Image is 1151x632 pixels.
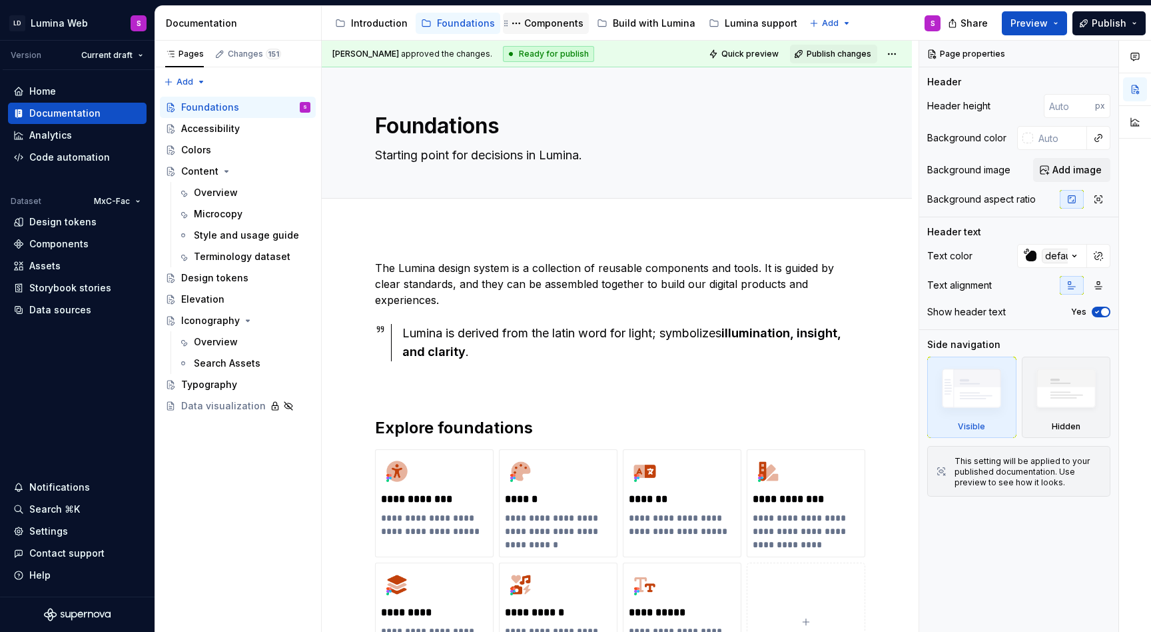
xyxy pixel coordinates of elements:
a: Iconography [160,310,316,331]
div: Header [927,75,961,89]
div: Accessibility [181,122,240,135]
span: Add image [1052,163,1102,177]
a: Analytics [8,125,147,146]
div: Analytics [29,129,72,142]
a: Data sources [8,299,147,321]
span: Preview [1010,17,1048,30]
button: Add image [1033,158,1110,182]
button: Add [160,73,210,91]
div: Page tree [160,97,316,417]
a: Design tokens [160,267,316,289]
div: Text alignment [927,279,992,292]
div: LD [9,15,25,31]
button: Search ⌘K [8,499,147,520]
a: Home [8,81,147,102]
a: Data visualization [160,395,316,417]
img: 48b1bb63-16c3-463e-8d73-45160f81f01b.png [753,455,785,487]
p: The Lumina design system is a collection of reusable components and tools. It is guided by clear ... [375,260,859,308]
a: Design tokens [8,211,147,233]
input: Auto [1033,126,1087,150]
div: Code automation [29,151,110,164]
img: da86a0b1-4dd8-4149-93b4-861fd4d0779b.png [381,569,413,601]
span: Quick preview [721,49,779,59]
div: Dataset [11,196,41,207]
a: Elevation [160,289,316,310]
div: Data visualization [181,399,266,413]
div: Documentation [29,107,101,120]
a: Search Assets [173,353,316,374]
a: Introduction [330,13,413,34]
div: Hidden [1022,357,1111,438]
div: Introduction [351,17,408,30]
div: Overview [194,186,238,199]
div: Data sources [29,303,91,317]
a: Style and usage guide [173,225,316,246]
div: Storybook stories [29,281,111,295]
button: Preview [1002,11,1067,35]
button: MxC-Fac [88,192,147,211]
div: Microcopy [194,207,242,221]
div: Style and usage guide [194,229,299,242]
div: S [303,101,307,114]
div: Overview [194,335,238,349]
input: Auto [1044,94,1095,118]
span: Publish [1092,17,1126,30]
div: Components [29,237,89,251]
span: 151 [266,49,281,59]
a: Storybook stories [8,277,147,299]
div: S [931,18,935,29]
div: Settings [29,525,68,538]
a: Components [8,233,147,255]
label: Yes [1071,307,1086,317]
div: Lumina is derived from the latin word for light; symbolizes . [402,324,859,361]
a: Lumina support [703,13,803,34]
a: FoundationsS [160,97,316,118]
span: Publish changes [807,49,871,59]
svg: Supernova Logo [44,608,111,621]
a: Settings [8,521,147,542]
a: Content [160,161,316,182]
div: Colors [181,143,211,157]
div: Lumina Web [31,17,88,30]
img: cffb0eaa-2dbc-4066-b57b-e9b530dc7eab.png [505,569,537,601]
div: Typography [181,378,237,391]
a: Overview [173,331,316,353]
div: Pages [165,49,204,59]
div: Page tree [330,10,803,37]
div: Home [29,85,56,98]
div: Contact support [29,547,105,560]
div: Iconography [181,314,240,327]
div: Search ⌘K [29,503,80,516]
span: [PERSON_NAME] [332,49,399,59]
div: Documentation [166,17,316,30]
div: Design tokens [181,271,248,285]
img: 8d3e2a89-bf61-40c6-97ce-ffd1b15e5f9d.png [505,455,537,487]
img: 2e6bb74f-42ec-4f58-88b5-233f608a0424.png [381,455,413,487]
div: Header height [927,99,990,113]
button: Add [805,14,855,33]
a: Code automation [8,147,147,168]
div: Search Assets [194,357,260,370]
button: Help [8,565,147,586]
div: Lumina support [725,17,797,30]
div: Background color [927,131,1006,145]
span: Current draft [81,50,133,61]
div: Background image [927,163,1010,177]
div: Visible [927,357,1016,438]
div: Foundations [437,17,495,30]
span: Add [822,18,839,29]
div: Help [29,569,51,582]
a: Typography [160,374,316,395]
span: approved the changes. [332,49,492,59]
button: LDLumina WebS [3,9,152,37]
a: Terminology dataset [173,246,316,267]
img: 3b3c032e-d777-44cc-b01a-d1786701aed4.png [629,569,661,601]
button: Contact support [8,543,147,564]
div: Foundations [181,101,239,114]
p: px [1095,101,1105,111]
a: Build with Lumina [591,13,701,34]
button: Publish changes [790,45,877,63]
div: S [137,18,141,29]
h2: Explore foundations [375,417,859,439]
